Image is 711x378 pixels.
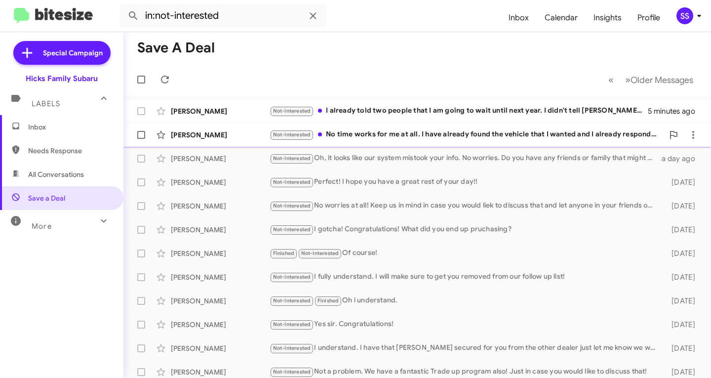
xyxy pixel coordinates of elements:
[171,367,270,377] div: [PERSON_NAME]
[660,249,703,258] div: [DATE]
[270,200,660,211] div: No worries at all! Keep us in mind in case you would liek to discuss that and let anyone in your ...
[171,177,270,187] div: [PERSON_NAME]
[630,3,668,32] a: Profile
[43,48,103,58] span: Special Campaign
[270,319,660,330] div: Yes sir. Congratulations!
[273,369,311,375] span: Not-Interested
[608,74,614,86] span: «
[273,179,311,185] span: Not-Interested
[171,154,270,164] div: [PERSON_NAME]
[273,108,311,114] span: Not-Interested
[660,272,703,282] div: [DATE]
[660,154,703,164] div: a day ago
[586,3,630,32] a: Insights
[137,40,215,56] h1: Save a Deal
[537,3,586,32] a: Calendar
[660,201,703,211] div: [DATE]
[270,153,660,164] div: Oh, it looks like our system mistook your info. No worries. Do you have any friends or family tha...
[32,99,60,108] span: Labels
[171,130,270,140] div: [PERSON_NAME]
[619,70,699,90] button: Next
[273,250,295,256] span: Finished
[660,225,703,235] div: [DATE]
[270,105,648,117] div: I already told two people that I am going to wait until next year. I didn't tell [PERSON_NAME] an...
[28,193,65,203] span: Save a Deal
[631,75,693,85] span: Older Messages
[317,297,339,304] span: Finished
[273,297,311,304] span: Not-Interested
[28,122,112,132] span: Inbox
[273,345,311,351] span: Not-Interested
[676,7,693,24] div: SS
[171,320,270,330] div: [PERSON_NAME]
[660,177,703,187] div: [DATE]
[28,146,112,156] span: Needs Response
[273,131,311,138] span: Not-Interested
[273,203,311,209] span: Not-Interested
[301,250,339,256] span: Not-Interested
[625,74,631,86] span: »
[273,321,311,328] span: Not-Interested
[273,155,311,162] span: Not-Interested
[171,296,270,306] div: [PERSON_NAME]
[171,201,270,211] div: [PERSON_NAME]
[270,295,660,306] div: Oh i understand.
[13,41,111,65] a: Special Campaign
[171,272,270,282] div: [PERSON_NAME]
[270,271,660,283] div: I fully understand. I will make sure to get you removed from our follow up list!
[171,225,270,235] div: [PERSON_NAME]
[119,4,327,28] input: Search
[171,106,270,116] div: [PERSON_NAME]
[270,248,660,259] div: Of course!
[270,366,660,378] div: Not a problem. We have a fantastic Trade up program also! Just in case you would like to discuss ...
[273,226,311,233] span: Not-Interested
[270,342,660,354] div: I understand. I have that [PERSON_NAME] secured for you from the other dealer just let me know we...
[270,176,660,188] div: Perfect! I hope you have a great rest of your day!!
[660,296,703,306] div: [DATE]
[660,320,703,330] div: [DATE]
[28,169,84,179] span: All Conversations
[270,224,660,235] div: I gotcha! Congratulations! What did you end up pruchasing?
[648,106,703,116] div: 5 minutes ago
[668,7,700,24] button: SS
[660,343,703,353] div: [DATE]
[603,70,699,90] nav: Page navigation example
[273,274,311,280] span: Not-Interested
[270,129,664,140] div: No time works for me at all. I have already found the vehicle that I wanted and I already respond...
[660,367,703,377] div: [DATE]
[171,249,270,258] div: [PERSON_NAME]
[501,3,537,32] a: Inbox
[32,222,52,231] span: More
[171,343,270,353] div: [PERSON_NAME]
[26,74,98,84] div: Hicks Family Subaru
[602,70,620,90] button: Previous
